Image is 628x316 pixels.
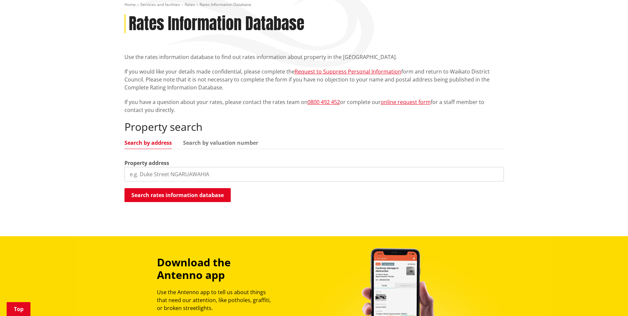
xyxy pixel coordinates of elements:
[157,256,277,282] h3: Download the Antenno app
[381,98,431,106] a: online request form
[295,68,401,75] a: Request to Suppress Personal Information
[124,121,504,133] h2: Property search
[124,167,504,182] input: e.g. Duke Street NGARUAWAHIA
[308,98,340,106] a: 0800 492 452
[124,98,504,114] p: If you have a question about your rates, please contact the rates team on or complete our for a s...
[185,2,195,7] a: Rates
[124,2,136,7] a: Home
[200,2,251,7] span: Rates Information Database
[124,53,504,61] p: Use the rates information database to find out rates information about property in the [GEOGRAPHI...
[157,288,277,312] p: Use the Antenno app to tell us about things that need our attention, like potholes, graffiti, or ...
[183,140,258,145] a: Search by valuation number
[7,302,30,316] a: Top
[124,140,172,145] a: Search by address
[598,288,621,312] iframe: Messenger Launcher
[124,159,169,167] label: Property address
[129,14,304,33] h1: Rates Information Database
[124,188,231,202] button: Search rates information database
[124,68,504,91] p: If you would like your details made confidential, please complete the form and return to Waikato ...
[124,2,504,8] nav: breadcrumb
[140,2,180,7] a: Services and facilities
